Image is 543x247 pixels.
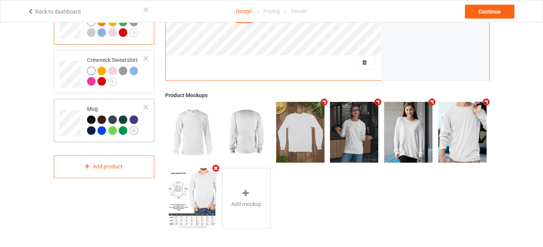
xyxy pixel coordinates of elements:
div: Crewneck Sweatshirt [54,50,155,93]
img: regular.jpg [222,102,270,162]
img: svg+xml;base64,PD94bWwgdmVyc2lvbj0iMS4wIiBlbmNvZGluZz0iVVRGLTgiPz4KPHN2ZyB3aWR0aD0iMjJweCIgaGVpZ2... [108,77,117,86]
div: Pricing [263,0,280,22]
img: regular.jpg [384,102,432,162]
div: Design [236,0,252,23]
img: regular.jpg [168,102,216,162]
img: regular.jpg [438,102,487,162]
div: Continue [465,5,514,19]
img: regular.jpg [276,102,324,162]
i: Remove mockup [427,98,437,106]
div: Crewneck Sweatshirt [87,56,145,85]
div: Add product [54,155,155,178]
img: svg+xml;base64,PD94bWwgdmVyc2lvbj0iMS4wIiBlbmNvZGluZz0iVVRGLTgiPz4KPHN2ZyB3aWR0aD0iMjJweCIgaGVpZ2... [130,29,138,37]
i: Remove mockup [373,98,383,106]
a: Back to dashboard [27,9,81,15]
div: Mug [54,99,155,142]
i: Remove mockup [319,98,329,106]
span: Add mockup [231,200,261,208]
i: Remove mockup [481,98,491,106]
img: svg+xml;base64,PD94bWwgdmVyc2lvbj0iMS4wIiBlbmNvZGluZz0iVVRGLTgiPz4KPHN2ZyB3aWR0aD0iMjJweCIgaGVpZ2... [130,126,138,135]
div: Details [291,0,307,22]
div: Mug [87,105,145,134]
div: Long Sleeve Tee [87,7,145,36]
img: regular.jpg [168,168,216,228]
div: Add mockup [222,168,271,229]
div: Long Sleeve Tee [54,1,155,45]
img: regular.jpg [330,102,378,162]
i: Remove mockup [211,164,221,172]
div: Product Mockups [165,91,489,99]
